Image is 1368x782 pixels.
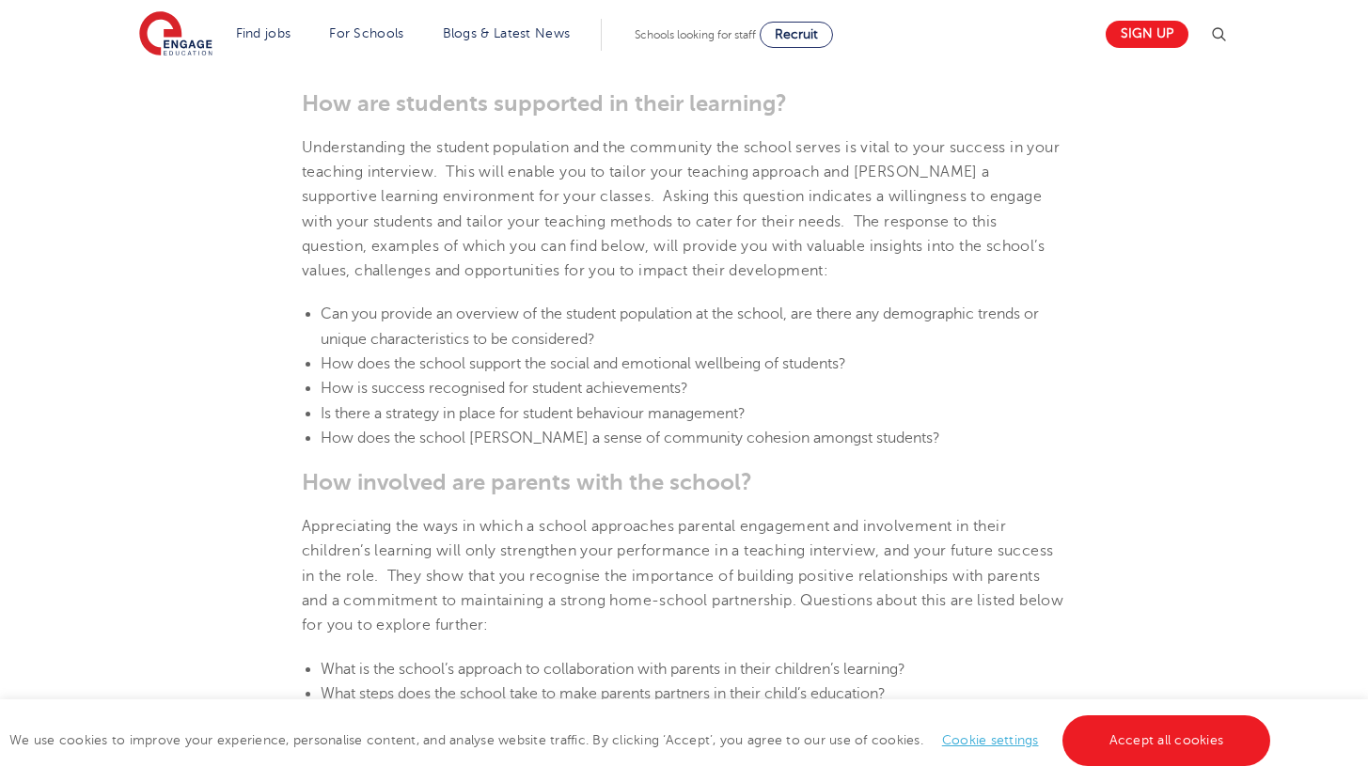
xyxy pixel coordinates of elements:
span: How is success recognised for student achievements? [321,380,688,397]
span: How does the school support the social and emotional wellbeing of students? [321,355,846,372]
a: For Schools [329,26,403,40]
a: Blogs & Latest News [443,26,571,40]
span: Is there a strategy in place for student behaviour management? [321,405,746,422]
a: Recruit [760,22,833,48]
span: Appreciating the ways in which a school approaches parental engagement and involvement in their c... [302,518,1063,633]
a: Cookie settings [942,733,1039,747]
span: Understanding the student population and the community the school serves is vital to your success... [302,139,1060,279]
a: Find jobs [236,26,291,40]
a: Accept all cookies [1062,715,1271,766]
span: We use cookies to improve your experience, personalise content, and analyse website traffic. By c... [9,733,1275,747]
span: Can you provide an overview of the student population at the school, are there any demographic tr... [321,305,1039,347]
span: What is the school’s approach to collaboration with parents in their children’s learning? [321,661,905,678]
span: How does the school [PERSON_NAME] a sense of community cohesion amongst students? [321,430,940,446]
span: How involved are parents with the school? [302,469,752,495]
span: Schools looking for staff [635,28,756,41]
span: How are students supported in their learning? [302,90,787,117]
span: What steps does the school take to make parents partners in their child’s education? [321,685,886,702]
span: Recruit [775,27,818,41]
img: Engage Education [139,11,212,58]
a: Sign up [1106,21,1188,48]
